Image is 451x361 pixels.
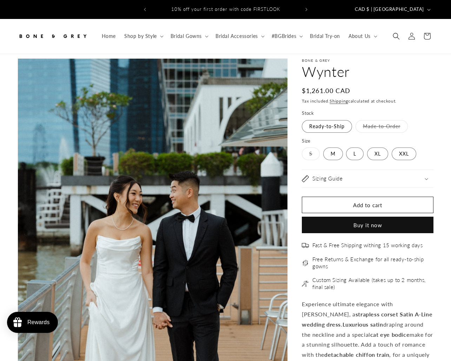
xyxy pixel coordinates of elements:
span: Fast & Free Shipping withing 15 working days [312,242,423,249]
label: L [346,147,364,160]
span: 10% off your first order with code FIRSTLOOK [171,6,280,12]
a: Home [98,29,120,44]
summary: Sizing Guide [302,170,433,188]
summary: About Us [344,29,380,44]
button: Next announcement [299,3,314,16]
img: exchange_2.png [302,260,309,267]
div: Rewards [27,319,49,326]
label: Ready-to-Ship [302,120,352,133]
legend: Stock [302,110,314,117]
span: Custom Sizing Available (takes up to 2 months, final sale) [312,277,433,290]
span: About Us [349,33,371,39]
h2: Sizing Guide [312,175,343,182]
summary: Search [389,28,404,44]
span: #BGBrides [272,33,296,39]
summary: Bridal Gowns [166,29,211,44]
label: XL [367,147,388,160]
label: M [323,147,343,160]
img: needle.png [302,280,309,287]
span: Bridal Try-on [310,33,340,39]
strong: detachable chiffon train [324,351,389,358]
a: Shipping [330,98,348,104]
span: Bridal Gowns [171,33,202,39]
button: Add to cart [302,197,433,213]
a: Bone and Grey Bridal [15,26,91,47]
p: Bone & Grey [302,58,433,63]
legend: Size [302,138,311,145]
div: Tax included. calculated at checkout. [302,98,433,105]
strong: Luxurious satin [343,321,383,328]
strong: cat eye bodice [370,331,410,338]
summary: #BGBrides [267,29,306,44]
summary: Bridal Accessories [211,29,267,44]
button: Buy it now [302,217,433,233]
button: Previous announcement [137,3,153,16]
strong: strapless corset Satin A-Line wedding dress [302,311,432,328]
img: Bone and Grey Bridal [18,28,88,44]
span: CAD $ | [GEOGRAPHIC_DATA] [355,6,424,13]
label: S [302,147,320,160]
span: Home [102,33,116,39]
summary: Shop by Style [120,29,166,44]
span: $1,261.00 CAD [302,86,350,96]
span: Free Returns & Exchange for all ready-to-ship gowns [312,256,433,270]
a: Bridal Try-on [306,29,344,44]
label: XXL [392,147,416,160]
span: Bridal Accessories [215,33,258,39]
h1: Wynter [302,63,433,81]
label: Made-to-Order [356,120,408,133]
button: CAD $ | [GEOGRAPHIC_DATA] [351,3,433,16]
span: Shop by Style [124,33,157,39]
